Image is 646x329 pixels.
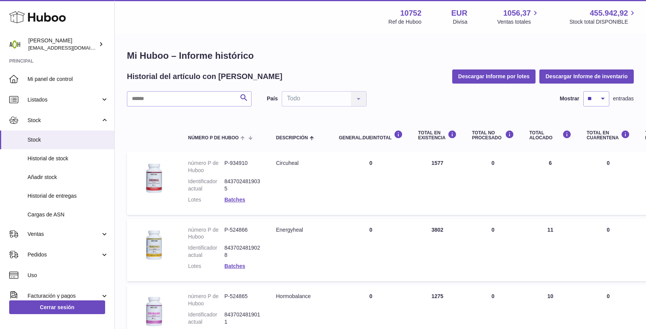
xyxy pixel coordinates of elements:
a: Batches [224,197,245,203]
img: product image [135,160,173,198]
dd: P-524866 [224,226,261,241]
div: Total ALOCADO [529,130,571,140]
button: Descargar Informe de inventario [539,69,634,83]
dd: 8437024819035 [224,178,261,192]
div: Total NO PROCESADO [472,130,514,140]
dt: Identificador actual [188,244,224,259]
td: 0 [331,219,410,281]
span: Uso [28,272,109,279]
label: País [267,95,278,102]
dt: Identificador actual [188,311,224,326]
dd: P-524865 [224,293,261,307]
div: Total en EXISTENCIA [418,130,457,140]
label: Mostrar [560,95,579,102]
span: Historial de stock [28,155,109,162]
span: Mi panel de control [28,76,109,83]
strong: 10752 [400,8,422,18]
span: 0 [607,160,610,166]
h1: Mi Huboo – Informe histórico [127,50,634,62]
div: [PERSON_NAME] [28,37,97,52]
td: 0 [464,219,522,281]
span: Listados [28,96,101,103]
img: product image [135,226,173,264]
img: info@adaptohealue.com [9,39,21,50]
span: Historial de entregas [28,192,109,200]
span: Añadir stock [28,174,109,181]
dt: número P de Huboo [188,293,224,307]
div: Divisa [453,18,467,26]
button: Descargar Informe por lotes [452,69,536,83]
div: Energyheal [276,226,323,234]
dt: Lotes [188,263,224,270]
span: Descripción [276,135,308,140]
span: Ventas totales [497,18,540,26]
span: 455.942,92 [590,8,628,18]
span: 0 [607,227,610,233]
dd: 8437024819028 [224,244,261,259]
span: entradas [613,95,634,102]
div: Ref de Huboo [388,18,421,26]
dt: Lotes [188,196,224,203]
span: 0 [607,293,610,299]
span: 1056,37 [503,8,531,18]
h2: Historial del artículo con [PERSON_NAME] [127,71,282,82]
td: 0 [464,152,522,214]
div: Circuheal [276,160,323,167]
div: Total en CUARENTENA [587,130,630,140]
div: general.dueInTotal [339,130,403,140]
span: Facturación y pagos [28,292,101,300]
a: 455.942,92 Stock total DISPONIBLE [570,8,637,26]
div: Hormobalance [276,293,323,300]
span: [EMAIL_ADDRESS][DOMAIN_NAME] [28,45,112,51]
span: número P de Huboo [188,135,239,140]
span: Ventas [28,231,101,238]
a: 1056,37 Ventas totales [497,8,540,26]
span: Stock total DISPONIBLE [570,18,637,26]
td: 0 [331,152,410,214]
span: Stock [28,117,101,124]
a: Cerrar sesión [9,300,105,314]
dt: Identificador actual [188,178,224,192]
td: 3802 [411,219,464,281]
td: 1577 [411,152,464,214]
a: Batches [224,263,245,269]
span: Stock [28,136,109,144]
strong: EUR [451,8,467,18]
td: 11 [522,219,579,281]
dt: número P de Huboo [188,226,224,241]
td: 6 [522,152,579,214]
dt: número P de Huboo [188,160,224,174]
dd: P-934910 [224,160,261,174]
span: Pedidos [28,251,101,258]
dd: 8437024819011 [224,311,261,326]
span: Cargas de ASN [28,211,109,218]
